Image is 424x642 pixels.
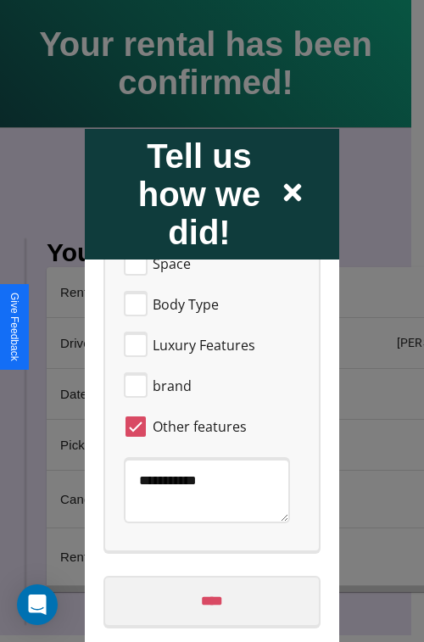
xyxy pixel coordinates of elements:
span: Luxury Features [153,334,255,354]
span: brand [153,375,192,395]
h2: Tell us how we did! [119,137,280,251]
span: Body Type [153,293,219,314]
div: Open Intercom Messenger [17,584,58,625]
span: Space [153,253,191,273]
span: Other features [153,416,247,436]
div: Give Feedback [8,293,20,361]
